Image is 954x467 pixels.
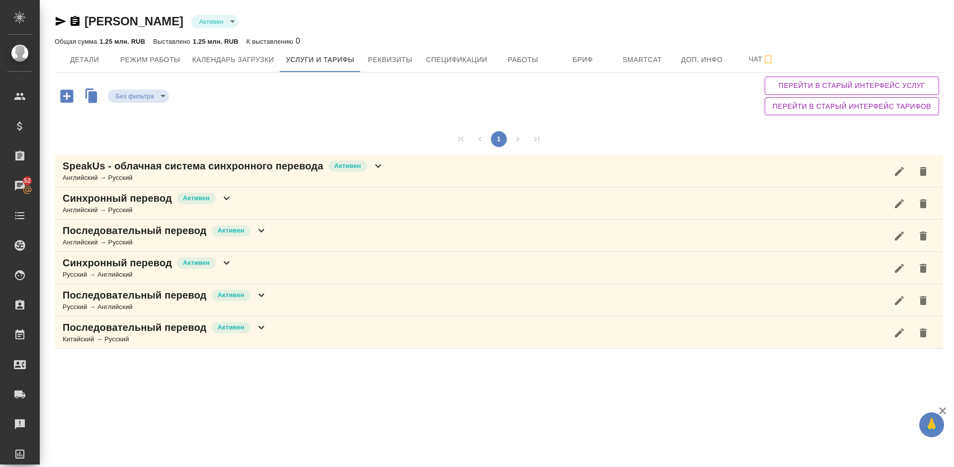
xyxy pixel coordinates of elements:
[911,224,935,248] button: Удалить услугу
[69,15,81,27] button: Скопировать ссылку
[63,270,233,280] div: Русский → Английский
[18,176,37,186] span: 52
[108,89,169,103] div: Активен
[887,192,911,216] button: Редактировать услугу
[63,159,323,173] p: SpeakUs - облачная система синхронного перевода
[55,38,99,45] p: Общая сумма
[452,131,546,147] nav: pagination navigation
[286,54,354,66] span: Услуги и тарифы
[218,290,244,300] p: Активен
[55,155,943,187] div: SpeakUs - облачная система синхронного переводаАктивенАнглийский → Русский
[773,79,931,92] span: Перейти в старый интерфейс услуг
[911,256,935,280] button: Удалить услугу
[246,38,296,45] p: К выставлению
[334,161,361,171] p: Активен
[911,192,935,216] button: Удалить услугу
[80,86,108,108] button: Скопировать услуги другого исполнителя
[218,226,244,235] p: Активен
[192,54,274,66] span: Календарь загрузки
[55,15,67,27] button: Скопировать ссылку для ЯМессенджера
[63,320,207,334] p: Последовательный перевод
[887,289,911,312] button: Редактировать услугу
[559,54,607,66] span: Бриф
[762,54,774,66] svg: Подписаться
[63,205,233,215] div: Английский → Русский
[55,284,943,316] div: Последовательный переводАктивенРусский → Английский
[887,159,911,183] button: Редактировать услугу
[120,54,180,66] span: Режим работы
[887,224,911,248] button: Редактировать услугу
[773,100,931,113] span: Перейти в старый интерфейс тарифов
[63,224,207,237] p: Последовательный перевод
[63,302,267,312] div: Русский → Английский
[193,38,238,45] p: 1.25 млн. RUB
[183,193,210,203] p: Активен
[99,38,145,45] p: 1.25 млн. RUB
[911,321,935,345] button: Удалить услугу
[191,15,238,28] div: Активен
[53,86,80,106] button: Добавить услугу
[218,322,244,332] p: Активен
[246,35,300,47] div: 0
[619,54,666,66] span: Smartcat
[55,187,943,220] div: Синхронный переводАктивенАнглийский → Русский
[911,159,935,183] button: Удалить услугу
[63,191,172,205] p: Синхронный перевод
[63,256,172,270] p: Синхронный перевод
[55,252,943,284] div: Синхронный переводАктивенРусский → Английский
[196,17,227,26] button: Активен
[366,54,414,66] span: Реквизиты
[887,321,911,345] button: Редактировать услугу
[55,316,943,349] div: Последовательный переводАктивенКитайский → Русский
[923,414,940,435] span: 🙏
[911,289,935,312] button: Удалить услугу
[84,14,183,28] a: [PERSON_NAME]
[113,92,157,100] button: Без фильтра
[678,54,726,66] span: Доп. инфо
[765,97,939,116] button: Перейти в старый интерфейс тарифов
[63,334,267,344] div: Китайский → Русский
[183,258,210,268] p: Активен
[2,173,37,198] a: 52
[499,54,547,66] span: Работы
[765,77,939,95] button: Перейти в старый интерфейс услуг
[63,288,207,302] p: Последовательный перевод
[738,53,786,66] span: Чат
[887,256,911,280] button: Редактировать услугу
[426,54,487,66] span: Спецификации
[919,412,944,437] button: 🙏
[61,54,108,66] span: Детали
[55,220,943,252] div: Последовательный переводАктивенАнглийский → Русский
[63,237,267,247] div: Английский → Русский
[153,38,193,45] p: Выставлено
[63,173,384,183] div: Английский → Русский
